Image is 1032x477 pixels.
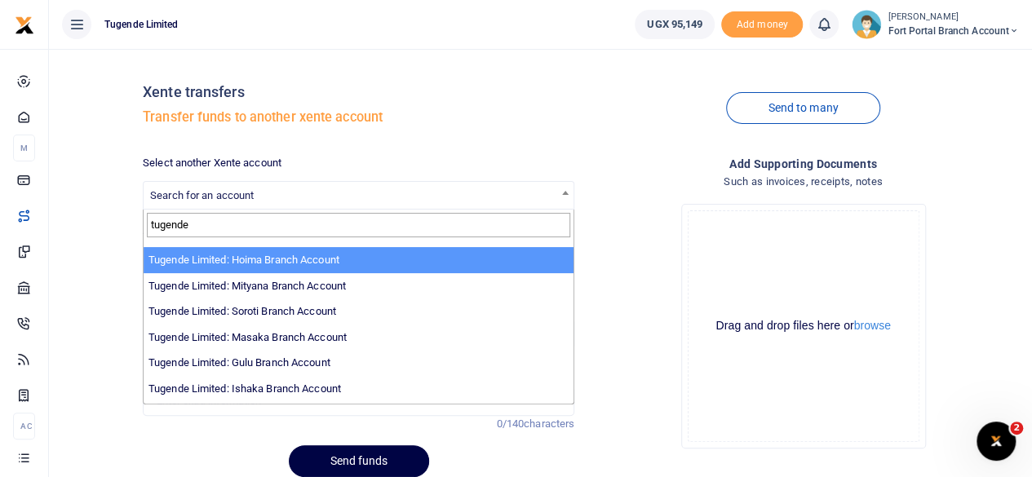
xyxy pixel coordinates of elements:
label: Tugende Limited: Mityana Branch Account [148,278,346,294]
img: profile-user [852,10,881,39]
li: Ac [13,413,35,439]
img: logo-small [15,15,34,35]
label: Tugende Limited: Masaka Branch Account [148,329,347,346]
small: [PERSON_NAME] [888,11,1019,24]
div: File Uploader [681,204,926,448]
li: Wallet ballance [628,10,721,39]
div: Drag and drop files here or [689,318,919,333]
a: logo-small logo-large logo-large [15,18,34,30]
h4: Add supporting Documents [587,155,1019,173]
label: Tugende Limited: Hoima Branch Account [148,252,339,268]
span: characters [524,417,574,430]
span: Tugende Limited [98,17,185,32]
span: 0/140 [497,417,525,430]
a: profile-user [PERSON_NAME] Fort Portal Branch Account [852,10,1019,39]
li: M [13,135,35,161]
a: Add money [721,17,803,29]
label: Tugende Limited: Ishaka Branch Account [148,381,341,397]
span: Fort Portal Branch Account [888,24,1019,38]
span: UGX 95,149 [647,16,702,33]
span: Add money [721,11,803,38]
input: Search [147,213,570,237]
span: Search for an account [144,182,574,207]
label: Tugende Limited: Soroti Branch Account [148,303,336,320]
label: Select another Xente account [143,155,281,171]
button: browse [854,320,891,331]
button: Send funds [289,445,429,477]
h4: Xente transfers [143,83,574,101]
a: Send to many [726,92,879,124]
li: Toup your wallet [721,11,803,38]
h4: Such as invoices, receipts, notes [587,173,1019,191]
span: Search for an account [143,181,574,210]
a: UGX 95,149 [635,10,715,39]
h5: Transfer funds to another xente account [143,109,574,126]
label: Tugende Limited: Gulu Branch Account [148,355,330,371]
span: Search for an account [150,189,254,201]
span: 2 [1010,422,1023,435]
iframe: Intercom live chat [977,422,1016,461]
